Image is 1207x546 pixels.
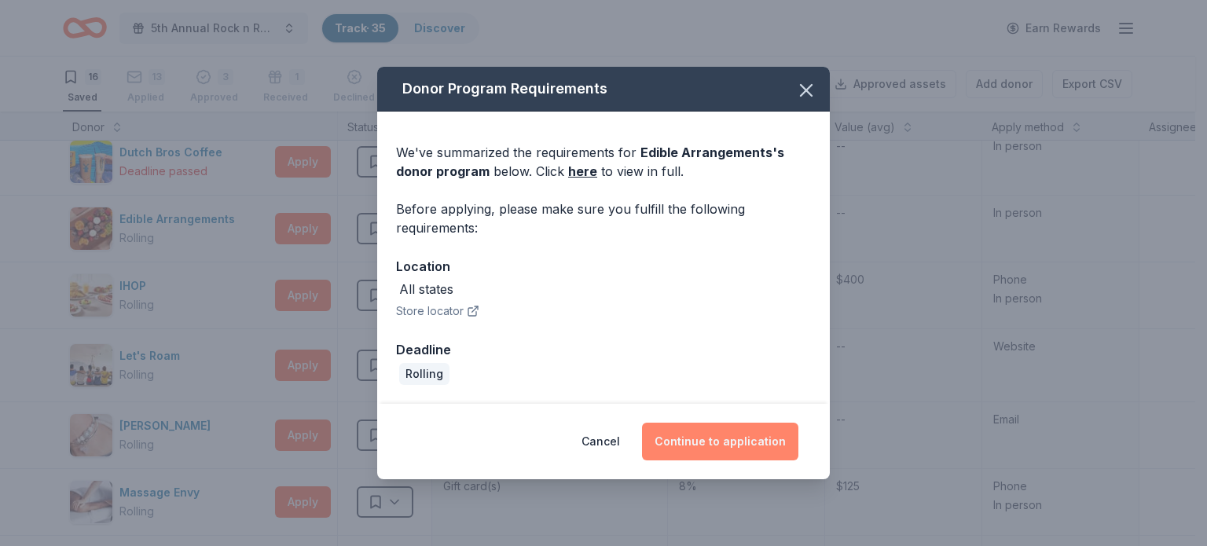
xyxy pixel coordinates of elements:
[396,302,479,321] button: Store locator
[399,363,449,385] div: Rolling
[568,162,597,181] a: here
[377,67,830,112] div: Donor Program Requirements
[581,423,620,460] button: Cancel
[396,143,811,181] div: We've summarized the requirements for below. Click to view in full.
[396,256,811,277] div: Location
[399,280,453,299] div: All states
[642,423,798,460] button: Continue to application
[396,200,811,237] div: Before applying, please make sure you fulfill the following requirements:
[396,339,811,360] div: Deadline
